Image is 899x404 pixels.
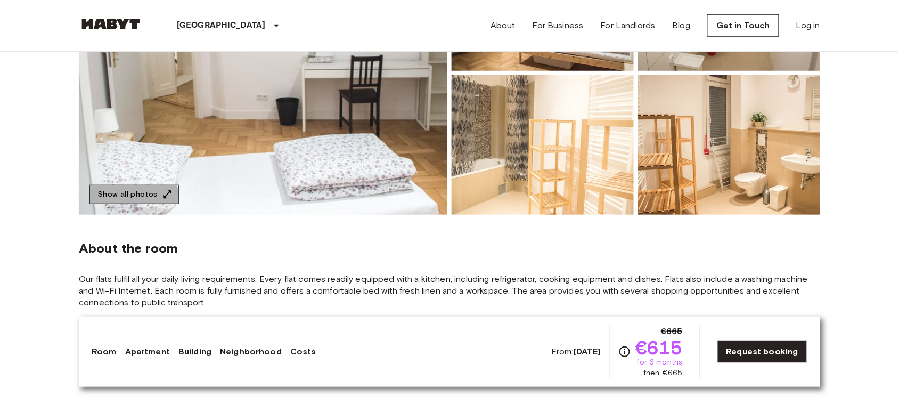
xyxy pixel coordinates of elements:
[638,75,820,215] img: Picture of unit DE-01-090-05M
[177,19,266,32] p: [GEOGRAPHIC_DATA]
[673,19,691,32] a: Blog
[79,19,143,29] img: Habyt
[661,325,683,338] span: €665
[452,75,634,215] img: Picture of unit DE-01-090-05M
[717,341,807,363] a: Request booking
[125,345,170,358] a: Apartment
[533,19,584,32] a: For Business
[637,357,683,368] span: for 6 months
[178,345,211,358] a: Building
[79,273,820,309] span: Our flats fulfil all your daily living requirements. Every flat comes readily equipped with a kit...
[707,14,779,37] a: Get in Touch
[290,345,316,358] a: Costs
[643,368,682,378] span: then €665
[618,345,631,358] svg: Check cost overview for full price breakdown. Please note that discounts apply to new joiners onl...
[491,19,516,32] a: About
[796,19,820,32] a: Log in
[92,345,117,358] a: Room
[89,185,179,205] button: Show all photos
[79,240,820,256] span: About the room
[220,345,282,358] a: Neighborhood
[551,346,601,358] span: From:
[635,338,683,357] span: €615
[574,346,601,357] b: [DATE]
[601,19,656,32] a: For Landlords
